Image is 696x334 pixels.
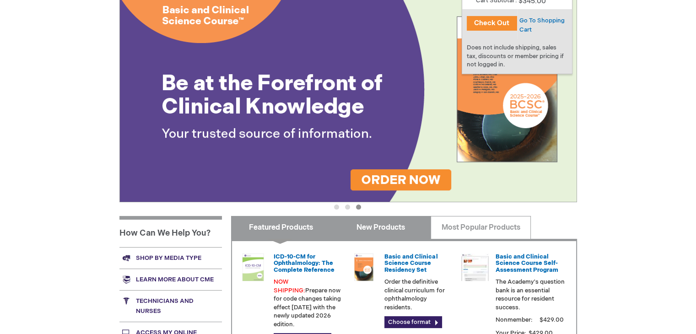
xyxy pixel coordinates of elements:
button: Check Out [467,16,517,31]
font: NOW SHIPPING: [274,278,305,294]
a: Featured Products [231,216,331,239]
button: 1 of 3 [334,205,339,210]
p: The Academy's question bank is an essential resource for resident success. [496,278,565,312]
a: Most Popular Products [431,216,531,239]
img: 02850963u_47.png [350,253,378,281]
h1: How Can We Help You? [119,216,222,247]
a: Shop by media type [119,247,222,269]
strong: Nonmember: [496,314,533,326]
button: 2 of 3 [345,205,350,210]
span: $429.00 [538,316,565,323]
a: New Products [331,216,431,239]
a: Choose format [384,316,442,328]
a: Learn more about CME [119,269,222,290]
a: Go To Shopping Cart [519,17,565,33]
a: ICD-10-CM for Ophthalmology: The Complete Reference [274,253,335,274]
p: Order the definitive clinical curriculum for ophthalmology residents. [384,278,454,312]
img: 0120008u_42.png [239,253,267,281]
div: Does not include shipping, sales tax, discounts or member pricing if not logged in. [462,39,572,74]
a: Basic and Clinical Science Course Self-Assessment Program [496,253,558,274]
p: Prepare now for code changes taking effect [DATE] with the newly updated 2026 edition. [274,278,343,329]
img: bcscself_20.jpg [461,253,489,281]
button: 3 of 3 [356,205,361,210]
a: Technicians and nurses [119,290,222,322]
a: Basic and Clinical Science Course Residency Set [384,253,437,274]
